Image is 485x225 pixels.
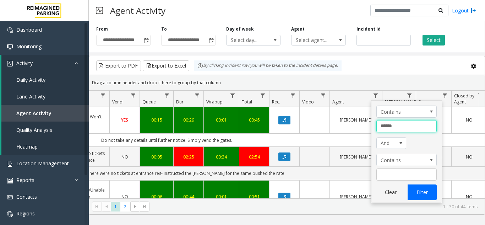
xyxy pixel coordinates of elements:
[408,184,437,200] button: Filter
[16,210,35,217] span: Regions
[7,61,13,66] img: 'icon'
[114,117,135,123] a: YES
[16,193,37,200] span: Contacts
[456,193,483,200] a: NO
[440,91,450,100] a: Source Filter Menu
[244,193,265,200] a: 00:51
[288,91,298,100] a: Rec. Filter Menu
[466,154,473,160] span: NO
[16,26,42,33] span: Dashboard
[7,161,13,167] img: 'icon'
[7,44,13,50] img: 'icon'
[16,160,69,167] span: Location Management
[1,55,89,71] a: Activity
[258,91,268,100] a: Total Filter Menu
[1,71,89,88] a: Daily Activity
[456,154,483,160] a: NO
[291,35,334,45] span: Select agent...
[178,154,199,160] div: 02:25
[16,127,52,133] span: Quality Analysis
[96,60,141,71] button: Export to PDF
[377,154,424,166] span: Contains
[16,60,33,66] span: Activity
[140,202,149,211] span: Go to the last page
[376,137,406,149] span: Agent Filter Logic
[356,26,381,32] label: Incident Id
[142,99,156,105] span: Queue
[89,76,485,89] div: Drag a column header and drop it here to group by that column
[154,204,478,210] kendo-pager-info: 1 - 30 of 44 items
[89,91,485,198] div: Data table
[107,2,169,19] h3: Agent Activity
[16,43,42,50] span: Monitoring
[227,35,269,45] span: Select day...
[371,91,381,100] a: Agent Filter Menu
[244,154,265,160] a: 02:54
[16,93,45,100] span: Lane Activity
[376,184,405,200] button: Clear
[114,154,135,160] a: NO
[376,168,437,181] input: Agent Filter
[129,91,138,100] a: Vend Filter Menu
[144,193,169,200] a: 00:06
[385,99,417,105] span: [PERSON_NAME]
[98,91,108,100] a: Issue Filter Menu
[16,110,51,117] span: Agent Activity
[121,194,128,200] span: NO
[162,91,172,100] a: Queue Filter Menu
[318,91,328,100] a: Video Filter Menu
[7,27,13,33] img: 'icon'
[452,7,476,14] a: Logout
[377,138,400,149] span: And
[466,117,473,123] span: NO
[197,63,203,69] img: infoIcon.svg
[291,26,305,32] label: Agent
[1,138,89,155] a: Heatmap
[1,122,89,138] a: Quality Analysis
[423,35,445,45] button: Select
[244,117,265,123] a: 00:45
[376,106,437,118] span: Agent Filter Operators
[332,99,344,105] span: Agent
[7,194,13,200] img: 'icon'
[466,194,473,200] span: NO
[111,202,120,211] span: Page 1
[194,60,342,71] div: By clicking Incident row you will be taken to the incident details page.
[226,26,254,32] label: Day of week
[456,117,483,123] a: NO
[144,154,169,160] a: 00:05
[242,99,252,105] span: Total
[7,211,13,217] img: 'icon'
[121,154,128,160] span: NO
[302,99,314,105] span: Video
[334,154,378,160] a: [PERSON_NAME]
[206,99,223,105] span: Wrapup
[144,117,169,123] a: 00:15
[16,177,34,183] span: Reports
[334,193,378,200] a: [PERSON_NAME]
[16,76,45,83] span: Daily Activity
[272,99,280,105] span: Rec.
[96,2,103,19] img: pageIcon
[178,117,199,123] div: 00:29
[178,193,199,200] a: 00:44
[405,91,414,100] a: Parker Filter Menu
[419,99,432,105] span: Source
[208,117,235,123] a: 00:01
[228,91,238,100] a: Wrapup Filter Menu
[208,154,235,160] a: 00:24
[7,178,13,183] img: 'icon'
[334,117,378,123] a: [PERSON_NAME]
[142,204,147,209] span: Go to the last page
[121,117,128,123] span: YES
[161,26,167,32] label: To
[454,93,474,105] span: Closed by Agent
[96,26,108,32] label: From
